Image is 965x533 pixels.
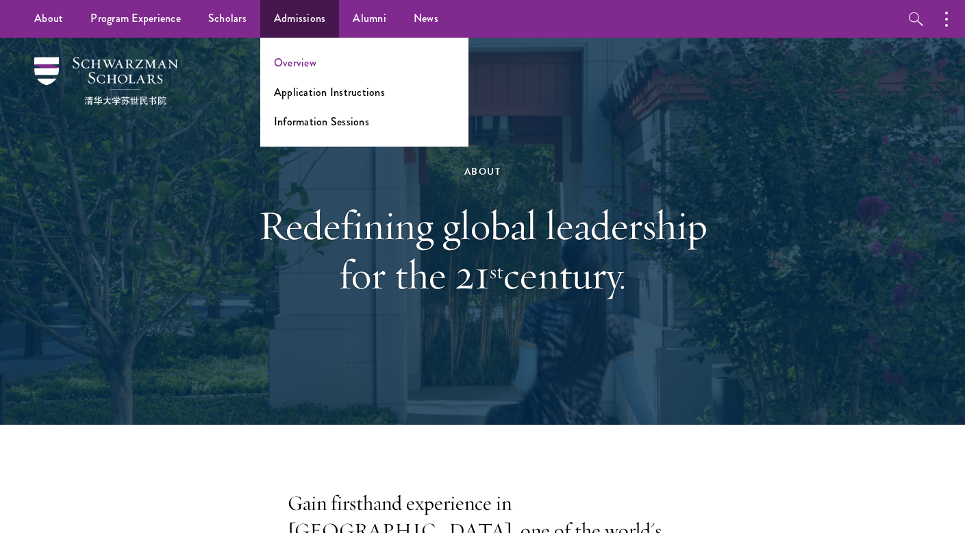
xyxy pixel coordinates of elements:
[247,201,719,299] h1: Redefining global leadership for the 21 century.
[34,57,178,105] img: Schwarzman Scholars
[274,55,316,71] a: Overview
[274,114,369,129] a: Information Sessions
[274,84,385,100] a: Application Instructions
[247,163,719,180] div: About
[490,258,503,284] sup: st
